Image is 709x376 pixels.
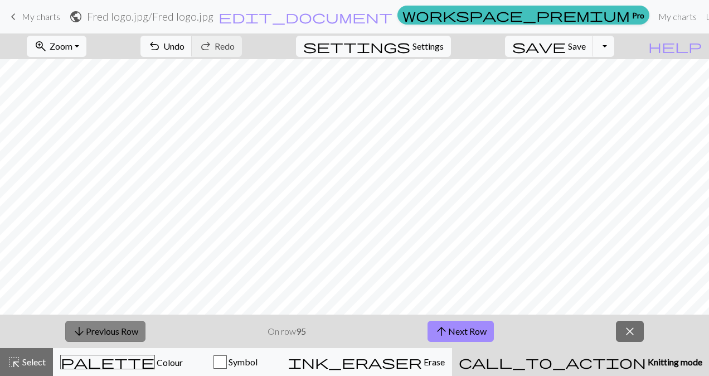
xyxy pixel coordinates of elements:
span: help [648,38,702,54]
button: Symbol [190,348,281,376]
span: Knitting mode [646,356,702,367]
button: Zoom [27,36,86,57]
span: call_to_action [459,354,646,370]
span: Save [568,41,586,51]
a: Pro [397,6,649,25]
button: Erase [281,348,452,376]
button: Previous Row [65,321,145,342]
span: Select [21,356,46,367]
span: Symbol [227,356,258,367]
i: Settings [303,40,410,53]
button: SettingsSettings [296,36,451,57]
span: My charts [22,11,60,22]
a: My charts [7,7,60,26]
span: save [512,38,566,54]
span: edit_document [218,9,392,25]
span: public [69,9,82,25]
a: My charts [654,6,701,28]
button: Knitting mode [452,348,709,376]
button: Colour [53,348,190,376]
span: ink_eraser [288,354,422,370]
h2: Fred logo.jpg / Fred logo.jpg [87,10,213,23]
span: settings [303,38,410,54]
span: Zoom [50,41,72,51]
span: keyboard_arrow_left [7,9,20,25]
span: undo [148,38,161,54]
span: palette [61,354,154,370]
span: Erase [422,356,445,367]
strong: 95 [296,326,306,336]
span: Undo [163,41,184,51]
span: zoom_in [34,38,47,54]
span: arrow_downward [72,324,86,339]
span: Colour [155,357,183,368]
span: close [623,324,637,339]
button: Undo [140,36,192,57]
span: arrow_upward [435,324,448,339]
button: Save [505,36,594,57]
span: workspace_premium [402,7,630,23]
button: Next Row [428,321,494,342]
span: highlight_alt [7,354,21,370]
p: On row [268,325,306,338]
span: Settings [412,40,444,53]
